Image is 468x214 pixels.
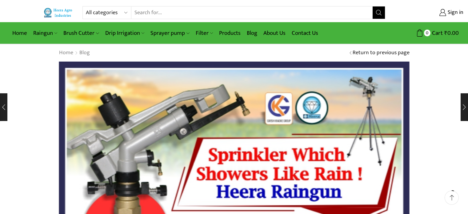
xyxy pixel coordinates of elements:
[353,49,410,57] a: Return to previous page
[216,26,244,40] a: Products
[60,26,102,40] a: Brush Cutter
[102,26,147,40] a: Drip Irrigation
[59,49,74,57] a: Home
[79,49,90,57] a: Blog
[391,27,459,39] a: 0 Cart ₹0.00
[430,29,443,37] span: Cart
[193,26,216,40] a: Filter
[373,6,385,19] button: Search button
[147,26,192,40] a: Sprayer pump
[444,28,447,38] span: ₹
[289,26,321,40] a: Contact Us
[260,26,289,40] a: About Us
[244,26,260,40] a: Blog
[394,7,463,18] a: Sign in
[444,28,459,38] bdi: 0.00
[131,6,373,19] input: Search for...
[446,9,463,17] span: Sign in
[424,30,430,36] span: 0
[30,26,60,40] a: Raingun
[9,26,30,40] a: Home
